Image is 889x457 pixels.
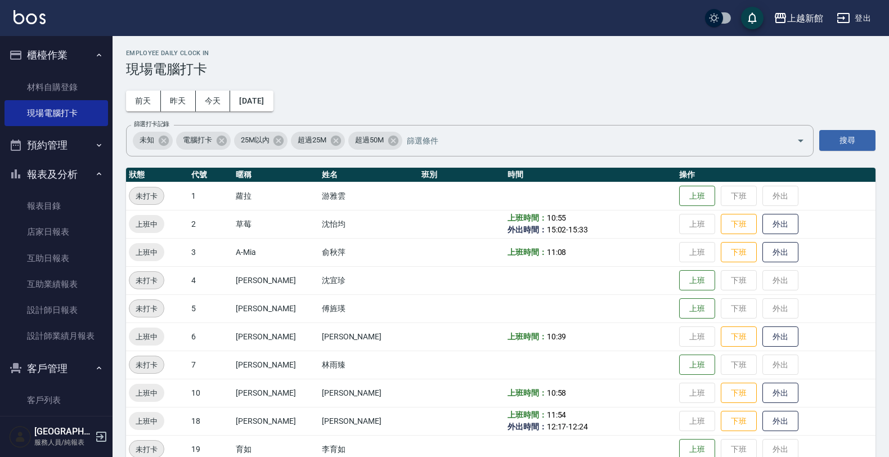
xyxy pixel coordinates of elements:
button: 外出 [762,242,798,263]
th: 班別 [419,168,505,182]
td: 4 [188,266,233,294]
b: 上班時間： [508,332,547,341]
th: 姓名 [319,168,419,182]
button: 前天 [126,91,161,111]
button: 預約管理 [5,131,108,160]
span: 未打卡 [129,359,164,371]
td: [PERSON_NAME] [319,322,419,351]
span: 15:33 [568,225,588,234]
button: 外出 [762,326,798,347]
button: [DATE] [230,91,273,111]
div: 超過50M [348,132,402,150]
td: 18 [188,407,233,435]
td: 草莓 [233,210,319,238]
td: 10 [188,379,233,407]
button: 櫃檯作業 [5,41,108,70]
div: 上越新館 [787,11,823,25]
button: 外出 [762,411,798,432]
button: 上班 [679,186,715,207]
a: 客戶列表 [5,387,108,413]
button: 上班 [679,270,715,291]
td: [PERSON_NAME] [233,407,319,435]
td: 沈宜珍 [319,266,419,294]
a: 材料自購登錄 [5,74,108,100]
button: 外出 [762,383,798,404]
th: 代號 [188,168,233,182]
button: 下班 [721,214,757,235]
span: 未打卡 [129,190,164,202]
button: 搜尋 [819,130,875,151]
p: 服務人員/純報表 [34,437,92,447]
td: 6 [188,322,233,351]
img: Logo [14,10,46,24]
span: 10:58 [547,388,567,397]
span: 未打卡 [129,303,164,315]
th: 操作 [676,168,875,182]
img: Person [9,425,32,448]
td: [PERSON_NAME] [233,322,319,351]
td: 俞秋萍 [319,238,419,266]
span: 上班中 [129,247,164,258]
td: 傅旌瑛 [319,294,419,322]
b: 外出時間： [508,422,547,431]
div: 未知 [133,132,173,150]
td: 游雅雲 [319,182,419,210]
label: 篩選打卡記錄 [134,120,169,128]
button: 昨天 [161,91,196,111]
b: 上班時間： [508,248,547,257]
button: 登出 [832,8,875,29]
span: 超過50M [348,135,390,146]
td: 沈怡均 [319,210,419,238]
h3: 現場電腦打卡 [126,61,875,77]
input: 篩選條件 [404,131,777,150]
b: 上班時間： [508,410,547,419]
td: 3 [188,238,233,266]
div: 電腦打卡 [176,132,231,150]
span: 12:17 [547,422,567,431]
a: 報表目錄 [5,193,108,219]
h5: [GEOGRAPHIC_DATA] [34,426,92,437]
span: 10:39 [547,332,567,341]
span: 未打卡 [129,443,164,455]
button: 報表及分析 [5,160,108,189]
span: 超過25M [291,135,333,146]
a: 互助業績報表 [5,271,108,297]
a: 設計師業績月報表 [5,323,108,349]
span: 上班中 [129,331,164,343]
b: 外出時間： [508,225,547,234]
button: 上班 [679,298,715,319]
a: 現場電腦打卡 [5,100,108,126]
button: 下班 [721,326,757,347]
td: [PERSON_NAME] [319,407,419,435]
td: [PERSON_NAME] [233,379,319,407]
div: 25M以內 [234,132,288,150]
button: Open [792,132,810,150]
span: 11:08 [547,248,567,257]
th: 暱稱 [233,168,319,182]
span: 11:54 [547,410,567,419]
td: 2 [188,210,233,238]
span: 上班中 [129,218,164,230]
span: 未知 [133,135,161,146]
span: 12:24 [568,422,588,431]
td: [PERSON_NAME] [233,294,319,322]
button: 下班 [721,242,757,263]
h2: Employee Daily Clock In [126,50,875,57]
td: 林雨臻 [319,351,419,379]
button: 今天 [196,91,231,111]
span: 15:02 [547,225,567,234]
a: 設計師日報表 [5,297,108,323]
td: - [505,407,676,435]
td: A-Mia [233,238,319,266]
a: 店家日報表 [5,219,108,245]
td: 蘿拉 [233,182,319,210]
button: 外出 [762,214,798,235]
span: 電腦打卡 [176,135,219,146]
div: 超過25M [291,132,345,150]
td: [PERSON_NAME] [233,266,319,294]
button: 下班 [721,411,757,432]
button: 下班 [721,383,757,404]
td: 1 [188,182,233,210]
td: 7 [188,351,233,379]
span: 未打卡 [129,275,164,286]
